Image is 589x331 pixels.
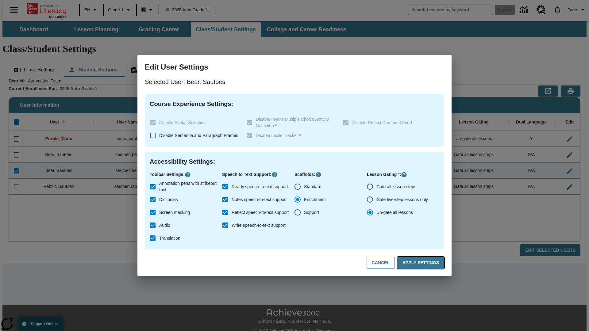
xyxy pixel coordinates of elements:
[145,77,444,87] p: Selected User: Bear, Sautoes
[185,172,191,178] button: Click here to know more about
[401,172,407,178] button: Click here to know more about
[232,209,289,216] span: Reflect speech-to-text support
[315,172,321,178] button: Click here to know more about
[271,172,278,178] button: Click here to know more about
[159,120,206,125] span: Disable Avatar Selection
[243,129,338,142] label: These settings are specific to individual classes. To see these settings or make changes, please ...
[304,209,319,216] span: Support
[367,171,439,178] p: Lesson Gating :
[376,209,413,216] span: Un-gate all lessons
[243,116,338,129] label: These settings are specific to individual classes. To see these settings or make changes, please ...
[150,171,222,178] p: Toolbar Settings :
[256,133,301,138] span: Disable Lexile Tracker
[376,184,416,190] span: Gate all lesson steps
[159,235,180,242] span: Translation
[304,196,326,203] span: Enrichment
[150,99,439,109] h4: Course Experience Settings :
[145,62,444,72] h3: Edit User Settings
[376,196,428,203] span: Gate five-step lessons only
[146,116,241,129] label: These settings are specific to individual classes. To see these settings or make changes, please ...
[352,120,412,125] span: Disable Reflect Comment Feed
[232,222,286,229] span: Write speech-to-text support
[304,184,321,190] span: Standard
[159,209,190,216] span: Screen masking
[159,180,217,193] span: Annotation pens with strikeout tool
[222,171,294,178] p: Speech to Text Support :
[367,257,395,269] button: Cancel
[159,133,238,138] span: Disable Sentence and Paragraph Frames
[294,171,367,178] p: Scaffolds :
[232,184,288,190] span: Ready speech-to-text support
[232,196,287,203] span: Notes speech-to-text support
[159,222,170,229] span: Audio
[397,257,444,269] button: Apply Settings
[256,117,329,128] span: Disable Invalid Multiple Choice Activity Detection
[339,116,434,129] label: These settings are specific to individual classes. To see these settings or make changes, please ...
[159,196,178,203] span: Dictionary
[150,157,439,166] h4: Accessibility Settings :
